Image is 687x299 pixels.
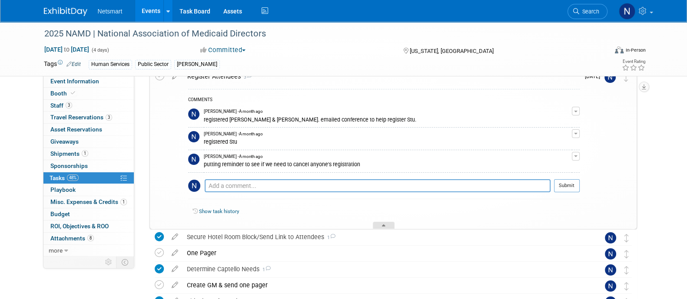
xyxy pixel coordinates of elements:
[204,137,572,145] div: registered Stu
[625,47,645,53] div: In-Person
[44,46,90,53] span: [DATE] [DATE]
[174,60,220,69] div: [PERSON_NAME]
[50,102,72,109] span: Staff
[556,45,646,58] div: Event Format
[605,264,616,276] img: Nina Finn
[98,8,123,15] span: Netsmart
[204,160,572,168] div: putting reminder to see if we need to cancel anyone's registration
[89,60,132,69] div: Human Services
[120,199,127,205] span: 1
[50,90,77,97] span: Booth
[67,174,79,181] span: 48%
[605,248,616,260] img: Nina Finn
[183,230,587,244] div: Secure Hotel Room Block/Send Link to Attendees
[554,179,580,192] button: Submit
[204,108,263,115] span: [PERSON_NAME] - A month ago
[43,100,134,112] a: Staff3
[43,172,134,184] a: Tasks48%
[188,131,199,142] img: Nina Finn
[604,72,616,83] img: Nina Finn
[204,131,263,137] span: [PERSON_NAME] - A month ago
[624,73,628,82] i: Move task
[43,220,134,232] a: ROI, Objectives & ROO
[63,46,71,53] span: to
[50,150,88,157] span: Shipments
[43,208,134,220] a: Budget
[43,196,134,208] a: Misc. Expenses & Credits1
[50,126,102,133] span: Asset Reservations
[71,91,75,95] i: Booth reservation complete
[50,114,112,121] span: Travel Reservations
[188,96,580,105] div: COMMENTS
[621,59,645,64] div: Event Rating
[605,232,616,243] img: Nina Finn
[624,266,629,274] i: Move task
[204,115,572,123] div: registered [PERSON_NAME] & [PERSON_NAME]. emailed conference to help register Stu.
[167,233,183,241] a: edit
[66,61,81,67] a: Edit
[50,235,94,242] span: Attachments
[50,186,76,193] span: Playbook
[50,198,127,205] span: Misc. Expenses & Credits
[188,180,200,192] img: Nina Finn
[167,265,183,273] a: edit
[87,235,94,241] span: 8
[91,47,109,53] span: (4 days)
[183,246,587,260] div: One Pager
[197,46,249,55] button: Committed
[43,233,134,244] a: Attachments8
[106,114,112,121] span: 3
[204,154,263,160] span: [PERSON_NAME] - A month ago
[101,256,116,268] td: Personalize Event Tab Strip
[43,88,134,99] a: Booth
[624,234,629,242] i: Move task
[188,108,199,120] img: Nina Finn
[82,150,88,157] span: 1
[41,26,594,42] div: 2025 NAMD | National Association of Medicaid Directors
[183,262,587,276] div: Determine Captello Needs
[135,60,171,69] div: Public Sector
[43,148,134,160] a: Shipments1
[259,267,271,273] span: 1
[50,162,88,169] span: Sponsorships
[43,136,134,148] a: Giveaways
[66,102,72,108] span: 3
[43,124,134,135] a: Asset Reservations
[44,59,81,69] td: Tags
[188,154,199,165] img: Nina Finn
[44,7,87,16] img: ExhibitDay
[568,4,607,19] a: Search
[43,245,134,256] a: more
[615,46,624,53] img: Format-Inperson.png
[50,78,99,85] span: Event Information
[49,247,63,254] span: more
[167,281,183,289] a: edit
[43,112,134,123] a: Travel Reservations3
[43,184,134,196] a: Playbook
[410,48,494,54] span: [US_STATE], [GEOGRAPHIC_DATA]
[50,138,79,145] span: Giveaways
[43,76,134,87] a: Event Information
[624,250,629,258] i: Move task
[241,74,252,80] span: 3
[619,3,635,20] img: Nina Finn
[50,223,109,230] span: ROI, Objectives & ROO
[624,282,629,290] i: Move task
[199,208,239,214] a: Show task history
[579,8,599,15] span: Search
[167,249,183,257] a: edit
[43,160,134,172] a: Sponsorships
[324,235,335,240] span: 1
[183,278,587,292] div: Create GM & send one pager
[50,174,79,181] span: Tasks
[50,210,70,217] span: Budget
[116,256,134,268] td: Toggle Event Tabs
[605,280,616,292] img: Nina Finn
